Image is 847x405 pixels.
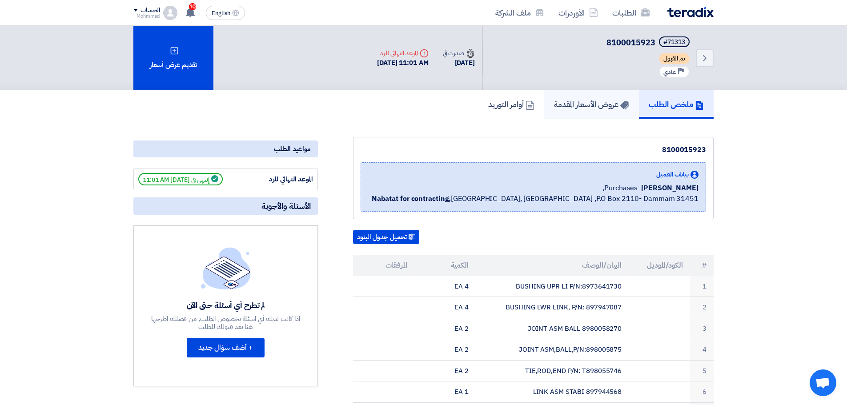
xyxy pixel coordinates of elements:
div: مواعيد الطلب [133,140,318,157]
a: ملف الشركة [488,2,551,23]
div: الموعد النهائي للرد [377,48,429,58]
td: 5 [690,360,714,381]
td: 4 [690,339,714,361]
td: 1 EA [414,381,476,403]
b: Nabatat for contracting, [372,193,451,204]
td: 2 EA [414,318,476,339]
td: 8980058270 JOINT ASM BALL [476,318,629,339]
td: 897944568 LINK ASM STABI [476,381,629,403]
td: 4 EA [414,297,476,318]
td: 6 [690,381,714,403]
span: [GEOGRAPHIC_DATA], [GEOGRAPHIC_DATA] ,P.O Box 2110- Dammam 31451 [372,193,698,204]
div: #71313 [663,39,685,45]
td: JOINT ASM,BALL,P/N:898005875 [476,339,629,361]
th: الكمية [414,255,476,276]
span: 8100015923 [606,36,655,48]
span: عادي [663,68,676,76]
span: 10 [189,3,196,10]
span: Purchases, [602,183,638,193]
td: 1 [690,276,714,297]
div: [DATE] 11:01 AM [377,58,429,68]
span: بيانات العميل [656,170,689,179]
td: BUSHING UPR LI P/N:8973641730 [476,276,629,297]
a: الطلبات [605,2,657,23]
td: 3 [690,318,714,339]
th: الكود/الموديل [629,255,690,276]
td: 2 EA [414,339,476,361]
td: 2 [690,297,714,318]
a: ملخص الطلب [639,90,714,119]
td: BUSHING LWR LINK, P/N: 897947087 [476,297,629,318]
th: # [690,255,714,276]
button: تحميل جدول البنود [353,230,419,244]
a: الأوردرات [551,2,605,23]
td: TIE,ROD,END P/N: T898055746 [476,360,629,381]
div: صدرت في [443,48,475,58]
div: تقديم عرض أسعار [133,26,213,90]
img: Teradix logo [667,7,714,17]
h5: 8100015923 [606,36,691,49]
div: Mohmmad [133,14,160,19]
button: English [206,6,245,20]
div: اذا كانت لديك أي اسئلة بخصوص الطلب, من فضلك اطرحها هنا بعد قبولك للطلب [150,315,301,331]
th: المرفقات [353,255,414,276]
td: 4 EA [414,276,476,297]
img: empty_state_list.svg [201,247,251,289]
span: [PERSON_NAME] [641,183,698,193]
div: لم تطرح أي أسئلة حتى الآن [150,300,301,310]
div: الحساب [140,7,160,14]
div: الموعد النهائي للرد [246,174,313,184]
td: 2 EA [414,360,476,381]
span: إنتهي في [DATE] 11:01 AM [138,173,223,185]
span: الأسئلة والأجوبة [261,201,311,211]
button: + أضف سؤال جديد [187,338,265,357]
h5: عروض الأسعار المقدمة [554,99,629,109]
a: عروض الأسعار المقدمة [544,90,639,119]
div: 8100015923 [361,144,706,155]
div: [DATE] [443,58,475,68]
h5: ملخص الطلب [649,99,704,109]
th: البيان/الوصف [476,255,629,276]
a: أوامر التوريد [478,90,544,119]
span: تم القبول [659,53,690,64]
img: profile_test.png [163,6,177,20]
div: دردشة مفتوحة [810,369,836,396]
h5: أوامر التوريد [488,99,534,109]
span: English [212,10,230,16]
